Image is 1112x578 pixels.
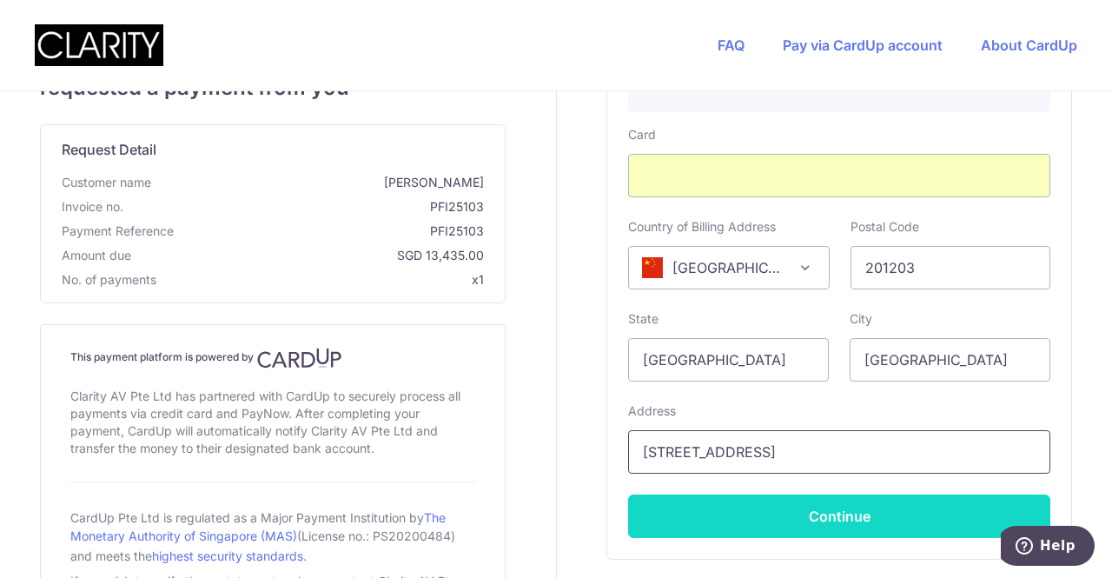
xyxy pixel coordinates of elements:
[181,223,484,240] span: PFI25103
[70,510,446,543] a: The Monetary Authority of Singapore (MAS)
[70,384,475,461] div: Clarity AV Pte Ltd has partnered with CardUp to securely process all payments via credit card and...
[628,126,656,143] label: Card
[628,218,776,236] label: Country of Billing Address
[152,548,303,563] a: highest security standards
[70,503,475,569] div: CardUp Pte Ltd is regulated as a Major Payment Institution by (License no.: PS20200484) and meets...
[62,223,174,238] span: translation missing: en.payment_reference
[138,247,484,264] span: SGD 13,435.00
[62,141,156,158] span: translation missing: en.request_detail
[257,348,342,369] img: CardUp
[643,165,1036,186] iframe: Secure card payment input frame
[851,218,919,236] label: Postal Code
[718,37,745,54] a: FAQ
[62,174,151,191] span: Customer name
[70,348,475,369] h4: This payment platform is powered by
[62,198,123,216] span: Invoice no.
[628,246,829,289] span: China
[783,37,943,54] a: Pay via CardUp account
[850,310,872,328] label: City
[628,310,659,328] label: State
[472,272,484,287] span: x1
[981,37,1077,54] a: About CardUp
[62,271,156,289] span: No. of payments
[130,198,484,216] span: PFI25103
[1001,526,1095,569] iframe: Opens a widget where you can find more information
[62,247,131,264] span: Amount due
[628,402,676,420] label: Address
[629,247,828,289] span: China
[628,495,1050,538] button: Continue
[851,246,1051,289] input: Example 123456
[158,174,484,191] span: [PERSON_NAME]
